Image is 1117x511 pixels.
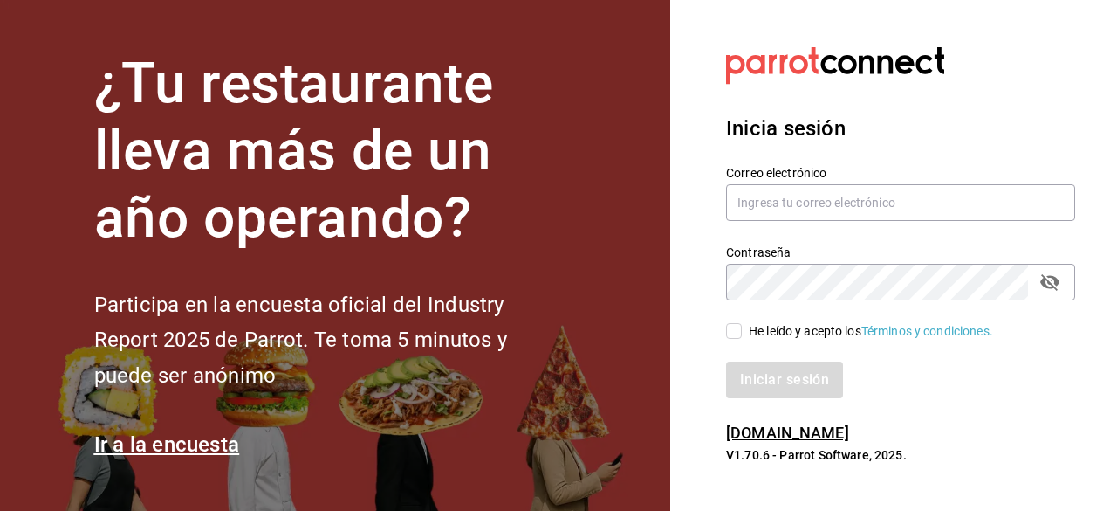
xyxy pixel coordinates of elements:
a: Términos y condiciones. [861,324,993,338]
p: V1.70.6 - Parrot Software, 2025. [726,446,1075,464]
a: [DOMAIN_NAME] [726,424,849,442]
button: passwordField [1035,267,1065,297]
h1: ¿Tu restaurante lleva más de un año operando? [94,51,565,252]
div: He leído y acepto los [749,322,993,341]
h3: Inicia sesión [726,113,1075,144]
label: Contraseña [726,246,1075,259]
label: Correo electrónico [726,167,1075,179]
h2: Participa en la encuesta oficial del Industry Report 2025 de Parrot. Te toma 5 minutos y puede se... [94,287,565,394]
a: Ir a la encuesta [94,432,240,457]
input: Ingresa tu correo electrónico [726,184,1075,221]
